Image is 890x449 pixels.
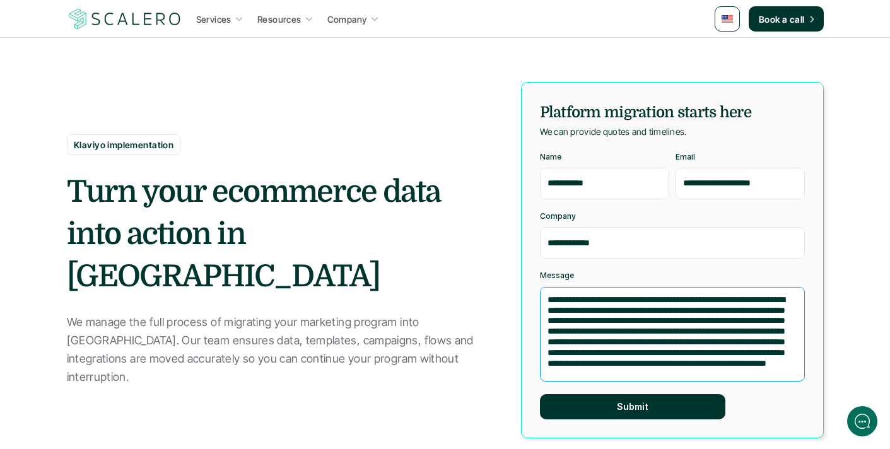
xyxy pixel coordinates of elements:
iframe: gist-messenger-bubble-iframe [847,406,877,436]
h5: Platform migration starts here [540,101,805,124]
h2: Turn your ecommerce data into action in [GEOGRAPHIC_DATA] [67,171,493,298]
p: We manage the full process of migrating your marketing program into [GEOGRAPHIC_DATA]. Our team e... [67,313,477,386]
img: Scalero company logo [67,7,183,31]
p: Resources [257,13,302,26]
p: Services [196,13,231,26]
p: Book a call [759,13,805,26]
a: Book a call [749,6,824,32]
button: Submit [540,394,725,419]
a: Scalero company logo [67,8,183,30]
p: Submit [617,401,648,412]
p: We can provide quotes and timelines. [540,124,687,139]
p: Company [327,13,367,26]
input: Name [540,168,669,199]
p: Message [540,271,574,280]
p: Klaviyo implementation [74,138,173,151]
input: Email [676,168,805,199]
input: Company [540,227,805,259]
span: We run on Gist [105,368,160,376]
button: New conversation [20,167,233,192]
h2: Let us know if we can help with lifecycle marketing. [19,84,233,144]
textarea: Message [540,287,805,382]
p: Name [540,153,561,161]
p: Company [540,212,576,221]
p: Email [676,153,695,161]
h1: Hi! Welcome to [GEOGRAPHIC_DATA]. [19,61,233,81]
span: New conversation [81,175,151,185]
